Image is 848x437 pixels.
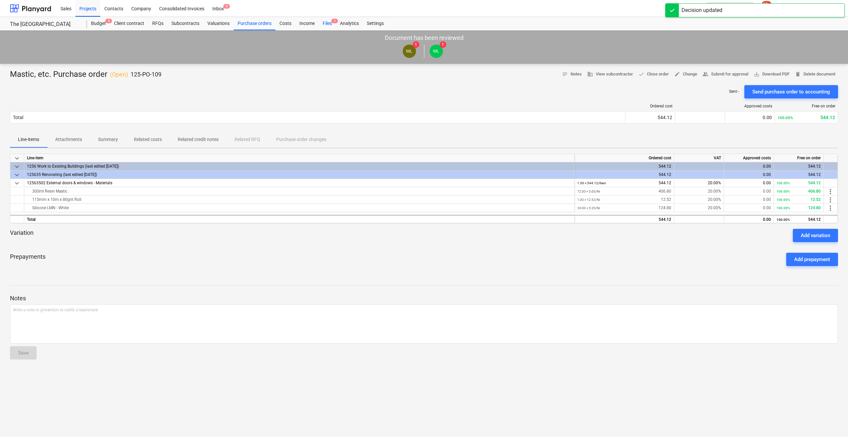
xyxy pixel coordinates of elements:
[826,188,834,196] span: more_vert
[55,136,82,143] p: Attachments
[577,187,671,196] div: 406.80
[826,196,834,204] span: more_vert
[702,71,708,77] span: people_alt
[406,49,412,54] span: ML
[24,154,575,162] div: Line-item
[27,162,572,170] div: 1256 Work to Existing Buildings (last edited 07 Feb 2025)
[587,71,633,78] span: View subcontractor
[13,163,21,171] span: keyboard_arrow_down
[178,136,219,143] p: Related credit notes
[728,104,772,108] div: Approved costs
[778,115,835,120] div: 544.12
[110,17,148,30] a: Client contract
[577,204,671,212] div: 124.80
[110,71,128,78] p: ( Open )
[27,181,112,185] span: 12563502 External doors & windows - Materials
[13,115,23,120] div: Total
[727,187,771,196] div: 0.00
[319,17,336,30] div: Files
[577,179,671,187] div: 544.12
[778,115,793,120] small: 100.00%
[754,71,790,78] span: Download PDF
[795,71,835,78] span: Delete document
[10,21,79,28] div: The [GEOGRAPHIC_DATA]
[727,179,771,187] div: 0.00
[584,69,636,79] button: View subcontractor
[795,71,801,77] span: delete
[751,69,792,79] button: Download PDF
[27,196,572,204] div: 115mm x 10m x 80grit Roll
[777,196,821,204] div: 12.52
[148,17,167,30] a: RFQs
[440,41,446,48] span: 1
[777,204,821,212] div: 124.80
[577,206,600,210] small: 24.00 × 5.20 / Nr
[628,104,673,108] div: Ordered cost
[413,41,419,48] span: 1
[13,154,21,162] span: keyboard_arrow_down
[167,17,203,30] a: Subcontracts
[774,154,824,162] div: Free on order
[777,187,821,196] div: 406.80
[10,69,161,80] div: Mastic, etc. Purchase order
[234,17,275,30] a: Purchase orders
[203,17,234,30] a: Valuations
[87,17,110,30] a: Budget3
[777,179,821,187] div: 544.12
[724,154,774,162] div: Approved costs
[577,216,671,224] div: 544.12
[575,154,674,162] div: Ordered cost
[702,71,748,78] span: Submit for approval
[674,71,680,77] span: edit
[728,115,772,120] div: 0.00
[13,171,21,179] span: keyboard_arrow_down
[275,17,295,30] a: Costs
[700,69,751,79] button: Submit for approval
[777,216,821,224] div: 544.12
[24,215,575,223] div: Total
[13,179,21,187] span: keyboard_arrow_down
[577,190,600,193] small: 72.00 × 5.65 / Nr
[729,89,739,94] p: Sent : -
[778,104,835,108] div: Free on order
[727,171,771,179] div: 0.00
[636,69,672,79] button: Close order
[638,71,669,78] span: Close order
[403,45,416,58] div: Martin Lill
[777,181,790,185] small: 100.00%
[727,204,771,212] div: 0.00
[777,190,790,193] small: 100.00%
[754,71,760,77] span: save_alt
[363,17,388,30] a: Settings
[792,69,838,79] button: Delete document
[10,229,34,242] p: Variation
[223,4,230,9] span: 6
[777,171,821,179] div: 544.12
[674,187,724,196] div: 20.00%
[793,229,838,242] button: Add variation
[801,231,830,240] div: Add variation
[577,198,600,202] small: 1.00 × 12.52 / Nr
[777,218,790,221] small: 100.00%
[826,204,834,212] span: more_vert
[27,171,572,179] div: 125635 Renovating (last edited 07 Feb 2025)
[587,71,593,77] span: business
[10,294,838,302] p: Notes
[295,17,319,30] div: Income
[815,405,848,437] iframe: Chat Widget
[674,71,697,78] span: Change
[430,45,443,58] div: Martin Lill
[577,162,671,171] div: 544.12
[562,71,582,78] span: Notes
[385,34,464,42] p: Document has been reviewed
[628,115,672,120] div: 544.12
[786,253,838,266] button: Add prepayment
[727,196,771,204] div: 0.00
